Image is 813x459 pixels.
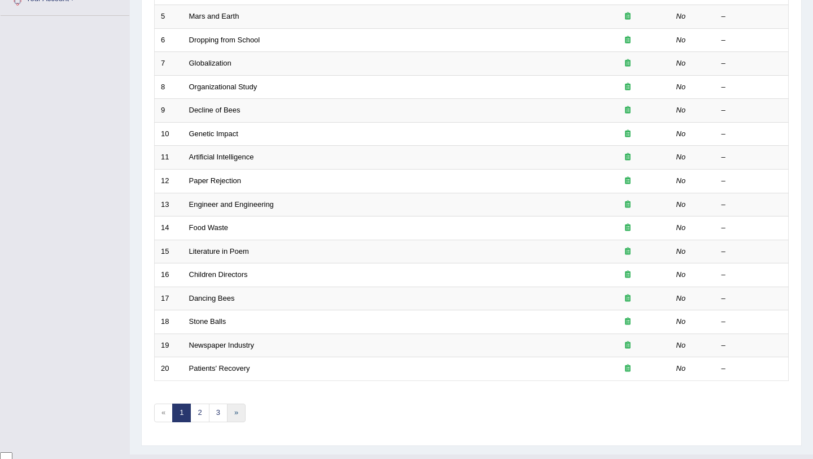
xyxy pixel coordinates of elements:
[592,11,664,22] div: Exam occurring question
[189,59,231,67] a: Globalization
[155,5,183,29] td: 5
[676,129,686,138] em: No
[155,287,183,310] td: 17
[722,105,783,116] div: –
[676,247,686,256] em: No
[227,404,246,422] a: »
[189,83,257,91] a: Organizational Study
[722,200,783,210] div: –
[592,105,664,116] div: Exam occurring question
[154,404,173,422] span: «
[155,263,183,287] td: 16
[155,334,183,357] td: 19
[155,240,183,263] td: 15
[155,28,183,52] td: 6
[722,58,783,69] div: –
[189,153,254,161] a: Artificial Intelligence
[592,152,664,163] div: Exam occurring question
[155,193,183,216] td: 13
[189,223,229,232] a: Food Waste
[172,404,191,422] a: 1
[676,341,686,349] em: No
[722,152,783,163] div: –
[592,223,664,233] div: Exam occurring question
[676,106,686,114] em: No
[592,82,664,93] div: Exam occurring question
[722,35,783,46] div: –
[189,364,250,373] a: Patients' Recovery
[155,310,183,334] td: 18
[189,247,249,256] a: Literature in Poem
[189,200,274,209] a: Engineer and Engineering
[189,12,239,20] a: Mars and Earth
[592,340,664,351] div: Exam occurring question
[722,270,783,280] div: –
[676,223,686,232] em: No
[676,153,686,161] em: No
[155,357,183,381] td: 20
[676,364,686,373] em: No
[155,75,183,99] td: 8
[676,12,686,20] em: No
[722,176,783,187] div: –
[592,363,664,374] div: Exam occurring question
[722,317,783,327] div: –
[155,52,183,76] td: 7
[189,270,248,279] a: Children Directors
[676,36,686,44] em: No
[722,11,783,22] div: –
[189,36,260,44] a: Dropping from School
[676,176,686,185] em: No
[189,129,238,138] a: Genetic Impact
[676,270,686,279] em: No
[155,99,183,123] td: 9
[189,176,242,185] a: Paper Rejection
[722,363,783,374] div: –
[155,122,183,146] td: 10
[189,317,226,326] a: Stone Balls
[722,82,783,93] div: –
[676,294,686,302] em: No
[592,317,664,327] div: Exam occurring question
[592,293,664,304] div: Exam occurring question
[722,223,783,233] div: –
[592,58,664,69] div: Exam occurring question
[155,169,183,193] td: 12
[189,341,255,349] a: Newspaper Industry
[190,404,209,422] a: 2
[722,340,783,351] div: –
[722,246,783,257] div: –
[676,317,686,326] em: No
[155,146,183,170] td: 11
[592,129,664,140] div: Exam occurring question
[592,200,664,210] div: Exam occurring question
[189,106,241,114] a: Decline of Bees
[592,270,664,280] div: Exam occurring question
[189,294,235,302] a: Dancing Bees
[209,404,228,422] a: 3
[676,200,686,209] em: No
[592,176,664,187] div: Exam occurring question
[592,246,664,257] div: Exam occurring question
[676,59,686,67] em: No
[722,293,783,304] div: –
[155,216,183,240] td: 14
[676,83,686,91] em: No
[722,129,783,140] div: –
[592,35,664,46] div: Exam occurring question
